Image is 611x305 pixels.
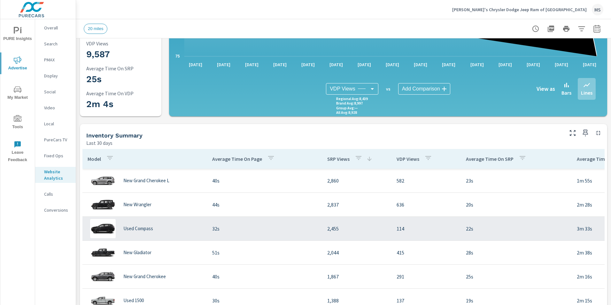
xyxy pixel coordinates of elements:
[297,61,319,68] p: [DATE]
[578,61,601,68] p: [DATE]
[397,156,419,162] p: VDP Views
[466,177,567,184] p: 23s
[330,86,355,92] span: VDP Views
[86,49,171,60] h3: 9,587
[336,101,363,106] p: Brand Avg : 8,997
[35,189,76,199] div: Calls
[2,56,33,72] span: Advertise
[241,61,263,68] p: [DATE]
[86,132,143,139] h5: Inventory Summary
[44,57,71,63] p: PMAX
[212,249,317,256] p: 51s
[44,121,71,127] p: Local
[90,219,116,238] img: glamour
[522,61,545,68] p: [DATE]
[381,61,404,68] p: [DATE]
[44,168,71,181] p: Website Analytics
[35,205,76,215] div: Conversions
[35,135,76,145] div: PureCars TV
[212,297,317,304] p: 30s
[90,195,116,214] img: glamour
[327,201,386,208] p: 2,837
[580,128,591,138] span: Save this to your personalized report
[397,201,456,208] p: 636
[326,83,378,95] div: VDP Views
[327,177,386,184] p: 2,860
[212,156,262,162] p: Average Time On Page
[466,273,567,280] p: 25s
[86,41,171,46] p: VDP Views
[2,86,33,101] span: My Market
[86,74,171,85] h3: 25s
[2,141,33,164] span: Leave Feedback
[353,61,375,68] p: [DATE]
[466,156,514,162] p: Average Time On SRP
[397,273,456,280] p: 291
[212,201,317,208] p: 44s
[123,178,169,184] p: New Grand Cherokee L
[327,297,386,304] p: 1,388
[397,177,456,184] p: 582
[494,61,516,68] p: [DATE]
[44,137,71,143] p: PureCars TV
[378,86,398,92] p: vs
[575,22,588,35] button: Apply Filters
[86,99,171,110] h3: 2m 4s
[44,191,71,197] p: Calls
[212,177,317,184] p: 40s
[90,243,116,262] img: glamour
[35,87,76,97] div: Social
[35,39,76,49] div: Search
[35,103,76,113] div: Video
[44,105,71,111] p: Video
[175,54,180,59] text: 75
[123,274,166,279] p: New Grand Cherokee
[2,115,33,131] span: Tools
[123,226,153,231] p: Used Compass
[35,167,76,183] div: Website Analytics
[402,86,440,92] span: Add Comparison
[593,128,603,138] button: Minimize Widget
[123,298,144,303] p: Used 1500
[327,273,386,280] p: 1,867
[2,27,33,43] span: PURE Insights
[35,23,76,33] div: Overall
[44,41,71,47] p: Search
[336,106,358,110] p: Group Avg : —
[44,152,71,159] p: Fixed Ops
[568,128,578,138] button: Make Fullscreen
[88,156,101,162] p: Model
[0,19,35,166] div: nav menu
[437,61,460,68] p: [DATE]
[90,171,116,190] img: glamour
[86,66,171,71] p: Average Time On SRP
[397,297,456,304] p: 137
[397,249,456,256] p: 415
[325,61,347,68] p: [DATE]
[35,151,76,160] div: Fixed Ops
[398,83,450,95] div: Add Comparison
[44,25,71,31] p: Overall
[327,225,386,232] p: 2,455
[336,97,368,101] p: Regional Avg : 8,439
[86,90,171,96] p: Average Time On VDP
[545,22,557,35] button: "Export Report to PDF"
[213,61,235,68] p: [DATE]
[397,225,456,232] p: 114
[212,273,317,280] p: 40s
[90,267,116,286] img: glamour
[86,139,112,147] p: Last 30 days
[44,73,71,79] p: Display
[35,55,76,65] div: PMAX
[466,201,567,208] p: 20s
[35,71,76,81] div: Display
[123,250,151,255] p: New Gladiator
[537,86,555,92] h6: View as
[212,225,317,232] p: 32s
[561,89,571,97] p: Bars
[466,297,567,304] p: 19s
[44,89,71,95] p: Social
[123,202,151,207] p: New Wrangler
[336,110,357,115] p: All Avg : 8,928
[466,249,567,256] p: 28s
